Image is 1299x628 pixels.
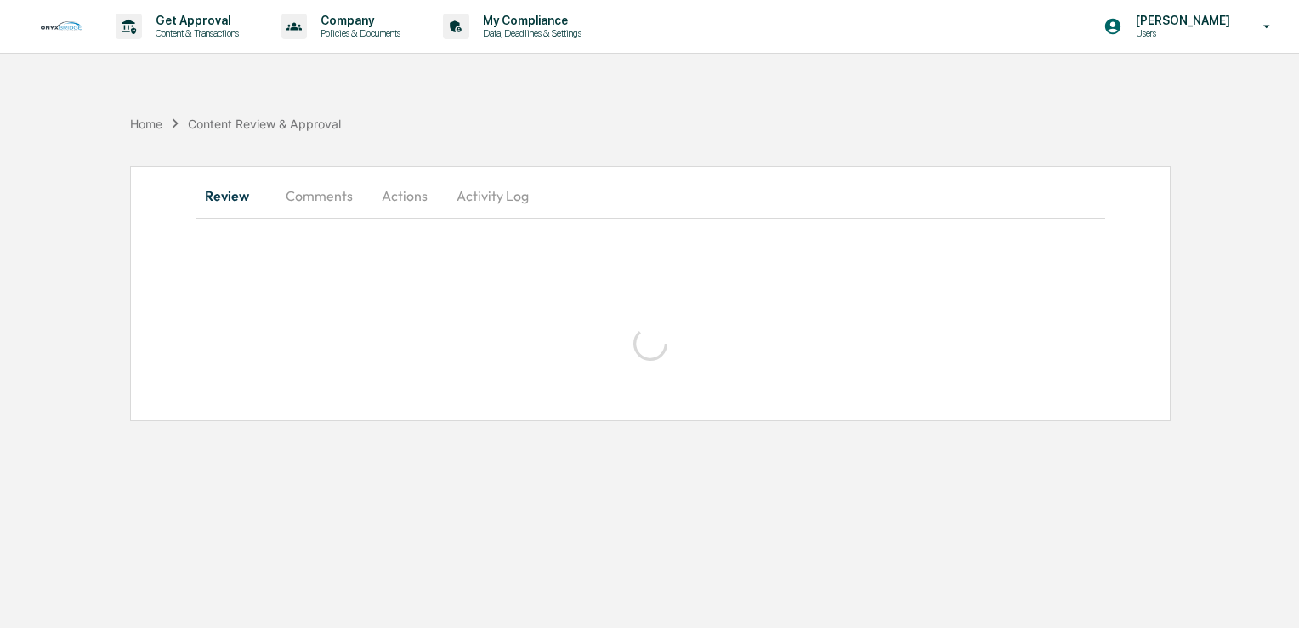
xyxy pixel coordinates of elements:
button: Comments [272,175,366,216]
div: secondary tabs example [196,175,1105,216]
p: Data, Deadlines & Settings [469,27,590,39]
button: Review [196,175,272,216]
p: Policies & Documents [307,27,409,39]
p: Content & Transactions [142,27,247,39]
button: Actions [366,175,443,216]
div: Home [130,117,162,131]
img: logo [41,21,82,31]
p: [PERSON_NAME] [1122,14,1239,27]
p: Users [1122,27,1239,39]
p: Get Approval [142,14,247,27]
p: Company [307,14,409,27]
div: Content Review & Approval [188,117,341,131]
p: My Compliance [469,14,590,27]
button: Activity Log [443,175,542,216]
